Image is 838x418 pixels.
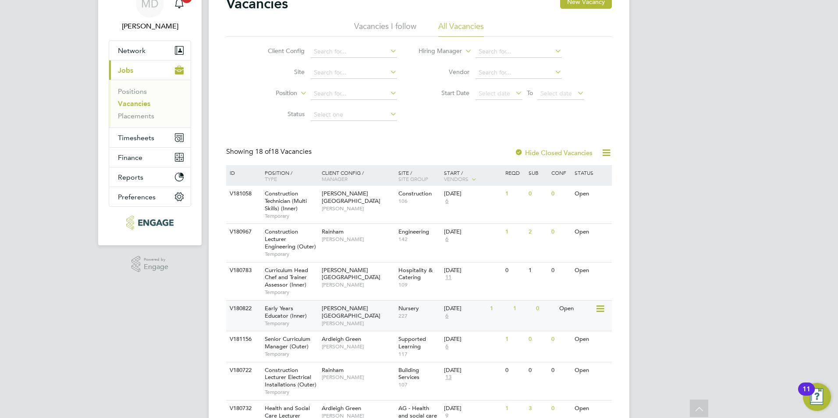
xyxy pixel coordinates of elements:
[226,147,313,156] div: Showing
[398,198,440,205] span: 106
[549,331,572,347] div: 0
[322,266,380,281] span: [PERSON_NAME][GEOGRAPHIC_DATA]
[118,193,156,201] span: Preferences
[444,267,501,274] div: [DATE]
[265,251,317,258] span: Temporary
[540,89,572,97] span: Select date
[572,224,611,240] div: Open
[322,404,361,412] span: Ardleigh Green
[503,362,526,379] div: 0
[549,400,572,417] div: 0
[398,312,440,319] span: 227
[503,165,526,180] div: Reqd
[515,149,593,157] label: Hide Closed Vacancies
[322,205,394,212] span: [PERSON_NAME]
[265,366,316,389] span: Construction Lecturer Electrical Installations (Outer)
[109,187,191,206] button: Preferences
[109,216,191,230] a: Go to home page
[444,367,501,374] div: [DATE]
[476,46,562,58] input: Search for...
[322,305,380,319] span: [PERSON_NAME][GEOGRAPHIC_DATA]
[311,67,397,79] input: Search for...
[526,362,549,379] div: 0
[254,68,305,76] label: Site
[254,47,305,55] label: Client Config
[118,112,154,120] a: Placements
[503,186,526,202] div: 1
[444,312,450,320] span: 6
[511,301,534,317] div: 1
[534,301,557,317] div: 0
[109,21,191,32] span: Martina Davey
[557,301,595,317] div: Open
[488,301,511,317] div: 1
[118,134,154,142] span: Timesheets
[549,362,572,379] div: 0
[803,383,831,411] button: Open Resource Center, 11 new notifications
[227,362,258,379] div: V180722
[526,331,549,347] div: 0
[322,175,348,182] span: Manager
[118,153,142,162] span: Finance
[398,266,433,281] span: Hospitality & Catering
[444,274,453,281] span: 11
[398,351,440,358] span: 117
[572,165,611,180] div: Status
[255,147,312,156] span: 18 Vacancies
[572,186,611,202] div: Open
[109,167,191,187] button: Reports
[227,262,258,279] div: V180783
[227,301,258,317] div: V180822
[322,228,344,235] span: Rainham
[322,366,344,374] span: Rainham
[444,236,450,243] span: 6
[398,228,429,235] span: Engineering
[265,190,307,212] span: Construction Technician (Multi Skills) (Inner)
[118,87,147,96] a: Positions
[354,21,416,37] li: Vacancies I follow
[320,165,396,186] div: Client Config /
[398,281,440,288] span: 109
[398,335,426,350] span: Supported Learning
[144,263,168,271] span: Engage
[398,305,419,312] span: Nursery
[444,336,501,343] div: [DATE]
[442,165,503,187] div: Start /
[526,262,549,279] div: 1
[398,175,428,182] span: Site Group
[444,374,453,381] span: 13
[549,262,572,279] div: 0
[526,224,549,240] div: 2
[322,343,394,350] span: [PERSON_NAME]
[227,186,258,202] div: V181058
[227,165,258,180] div: ID
[503,224,526,240] div: 1
[311,88,397,100] input: Search for...
[311,109,397,121] input: Select one
[265,320,317,327] span: Temporary
[802,389,810,400] div: 11
[419,89,469,97] label: Start Date
[444,198,450,205] span: 6
[109,80,191,128] div: Jobs
[412,47,462,56] label: Hiring Manager
[503,262,526,279] div: 0
[265,335,310,350] span: Senior Curriculum Manager (Outer)
[572,262,611,279] div: Open
[444,405,501,412] div: [DATE]
[322,374,394,381] span: [PERSON_NAME]
[526,400,549,417] div: 3
[109,128,191,147] button: Timesheets
[444,175,469,182] span: Vendors
[322,190,380,205] span: [PERSON_NAME][GEOGRAPHIC_DATA]
[526,165,549,180] div: Sub
[503,400,526,417] div: 1
[444,305,486,312] div: [DATE]
[265,289,317,296] span: Temporary
[322,236,394,243] span: [PERSON_NAME]
[118,173,143,181] span: Reports
[109,60,191,80] button: Jobs
[476,67,562,79] input: Search for...
[227,400,258,417] div: V180732
[144,256,168,263] span: Powered by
